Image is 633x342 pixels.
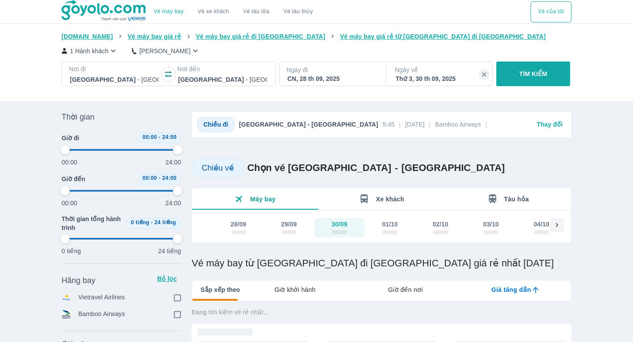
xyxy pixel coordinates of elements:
p: 24 tiếng [158,247,181,255]
button: Bỏ lọc [153,272,181,286]
a: Vé máy bay [154,8,184,15]
span: 24:00 [162,134,177,140]
span: Thời gian tổng hành trình [62,215,122,232]
span: [DOMAIN_NAME] [62,33,113,40]
span: [DATE] [405,120,425,129]
p: Bỏ lọc [156,274,178,283]
a: Vé xe khách [198,8,229,15]
span: 00:00 [142,134,157,140]
div: CN, 28 th 09, 2025 [287,74,376,83]
div: 04/10 [534,220,549,229]
div: 29/09 [281,220,297,229]
div: 02/10 [433,220,448,229]
span: 0 tiếng [131,219,149,226]
span: - [159,134,160,140]
h1: Vé máy bay từ [GEOGRAPHIC_DATA] đi [GEOGRAPHIC_DATA] giá rẻ nhất [DATE] [192,257,571,269]
p: Nơi đến [177,65,268,73]
button: 1 Hành khách [62,46,118,55]
p: 00:00 [62,199,77,207]
span: Sắp xếp theo [200,285,240,294]
p: TÌM KIẾM [519,69,547,78]
button: Thay đổi [533,117,566,131]
p: [PERSON_NAME] [139,47,191,55]
span: - [395,162,398,173]
p: Nơi đi [69,65,160,73]
span: - [159,175,160,181]
span: Giờ đi [62,134,79,142]
span: 24:00 [162,175,177,181]
span: Hãng bay [62,275,95,286]
span: Chọn vé [GEOGRAPHIC_DATA] [GEOGRAPHIC_DATA] [247,162,505,174]
button: TÌM KIẾM [496,62,570,86]
span: 00:00 [142,175,157,181]
p: | [399,120,401,129]
span: Giá tăng dần [491,285,531,294]
span: Tàu hỏa [504,196,529,203]
div: 01/10 [382,220,398,229]
div: choose transportation mode [147,1,320,22]
span: Vé máy bay giá rẻ từ [GEOGRAPHIC_DATA] đi [GEOGRAPHIC_DATA] [340,33,546,40]
p: | [429,120,431,129]
p: Ngày đi [287,65,377,74]
span: Thời gian [62,112,95,122]
p: | [485,120,487,129]
span: Vé máy bay giá rẻ đi [GEOGRAPHIC_DATA] [196,33,325,40]
button: Vé tàu thủy [276,1,320,22]
div: 03/10 [483,220,499,229]
p: 00:00 [62,158,77,167]
span: Chiều về [202,164,234,172]
nav: breadcrumb [62,32,571,41]
a: Vé tàu lửa [236,1,276,22]
span: Chiều đi [204,121,228,128]
div: 28/09 [231,220,247,229]
span: Vé máy bay giá rẻ [127,33,181,40]
span: 24 tiếng [155,219,176,226]
span: - [151,219,153,226]
div: scrollable day and price [213,218,550,237]
div: 30/09 [331,220,347,229]
p: Bamboo Airways [78,309,125,319]
span: Bamboo Airways [435,120,481,129]
button: Vé của tôi [531,1,571,22]
p: Vietravel Airlines [78,293,125,302]
p: 1 Hành khách [70,47,109,55]
span: Máy bay [250,196,276,203]
div: choose transportation mode [531,1,571,22]
p: 24:00 [165,199,181,207]
div: lab API tabs example [240,280,571,299]
p: 0 tiếng [62,247,81,255]
p: [GEOGRAPHIC_DATA] - [GEOGRAPHIC_DATA] [239,120,378,129]
span: Giờ đến [62,175,85,183]
div: Thứ 3, 30 th 09, 2025 [396,74,484,83]
p: 24:00 [165,158,181,167]
p: Đang tìm kiếm vé rẻ nhất... [192,308,571,317]
span: Giờ đến nơi [388,285,423,294]
span: 5:45 [382,120,394,129]
p: Ngày về [395,65,485,74]
span: Xe khách [376,196,404,203]
button: [PERSON_NAME] [132,46,200,55]
span: Giờ khởi hành [275,285,316,294]
p: Thay đổi [537,120,563,129]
